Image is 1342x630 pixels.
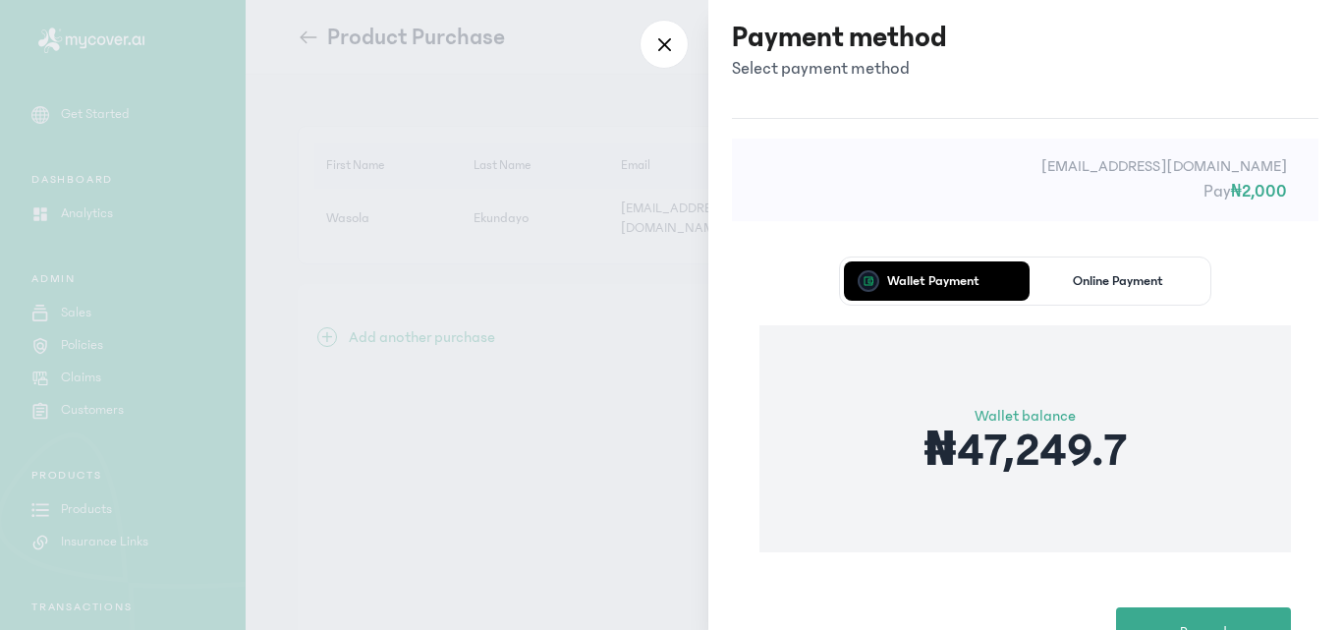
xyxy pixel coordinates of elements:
[923,428,1126,475] p: ₦47,249.7
[732,20,947,55] h3: Payment method
[763,154,1287,178] p: [EMAIL_ADDRESS][DOMAIN_NAME]
[763,178,1287,205] p: Pay
[1030,261,1207,301] button: Online Payment
[887,274,979,288] p: Wallet Payment
[923,404,1126,428] p: Wallet balance
[1073,274,1163,288] p: Online Payment
[844,261,1022,301] button: Wallet Payment
[732,55,947,83] p: Select payment method
[1231,182,1287,201] span: ₦2,000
